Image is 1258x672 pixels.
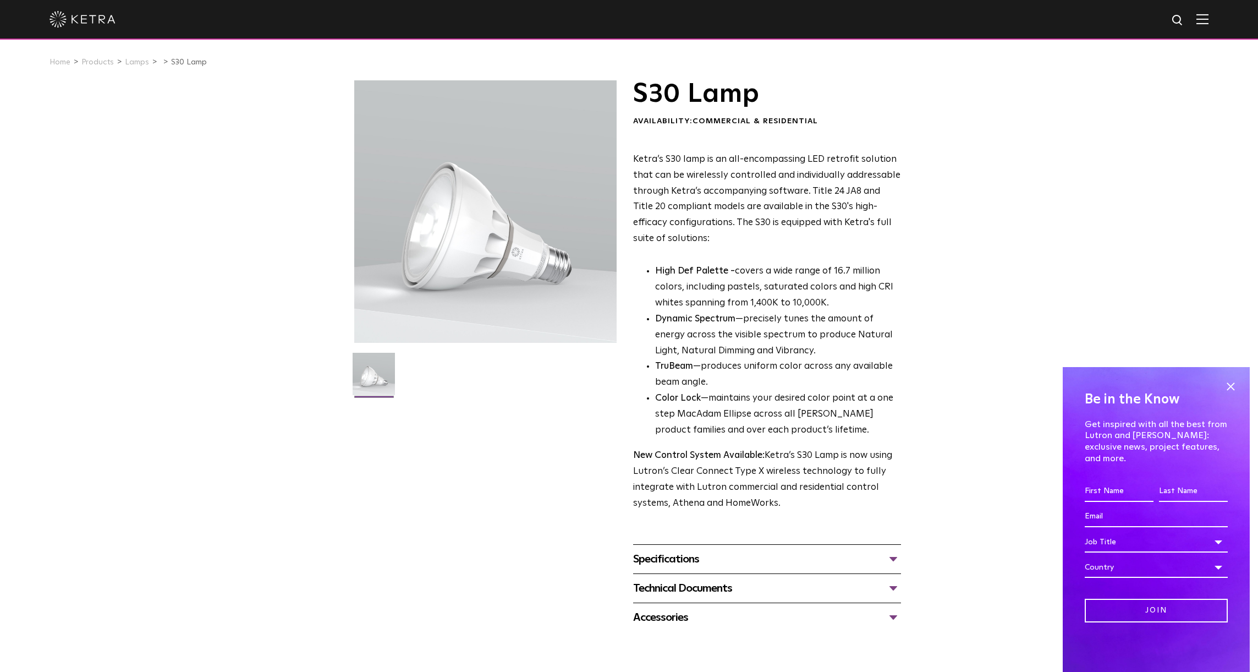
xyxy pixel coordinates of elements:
strong: High Def Palette - [655,266,735,276]
span: Commercial & Residential [693,117,818,125]
div: Country [1085,557,1228,578]
li: —maintains your desired color point at a one step MacAdam Ellipse across all [PERSON_NAME] produc... [655,391,901,439]
input: First Name [1085,481,1153,502]
div: Technical Documents [633,580,901,597]
a: Lamps [125,58,149,66]
img: search icon [1171,14,1185,28]
a: S30 Lamp [171,58,207,66]
li: —produces uniform color across any available beam angle. [655,359,901,391]
p: Ketra’s S30 Lamp is now using Lutron’s Clear Connect Type X wireless technology to fully integrat... [633,448,901,512]
a: Home [50,58,70,66]
li: —precisely tunes the amount of energy across the visible spectrum to produce Natural Light, Natur... [655,312,901,359]
img: S30-Lamp-Edison-2021-Web-Square [353,353,395,403]
div: Accessories [633,609,901,626]
input: Join [1085,599,1228,622]
div: Availability: [633,116,901,127]
div: Job Title [1085,532,1228,553]
a: Products [81,58,114,66]
strong: Color Lock [655,394,701,403]
h4: Be in the Know [1085,389,1228,410]
div: Specifications [633,550,901,568]
p: covers a wide range of 16.7 million colors, including pastels, saturated colors and high CRI whit... [655,264,901,312]
p: Get inspired with all the best from Lutron and [PERSON_NAME]: exclusive news, project features, a... [1085,419,1228,465]
h1: S30 Lamp [633,80,901,108]
strong: New Control System Available: [633,451,765,460]
input: Email [1085,506,1228,527]
input: Last Name [1159,481,1228,502]
span: Ketra’s S30 lamp is an all-encompassing LED retrofit solution that can be wirelessly controlled a... [633,155,900,243]
strong: Dynamic Spectrum [655,314,735,324]
strong: TruBeam [655,362,693,371]
img: Hamburger%20Nav.svg [1196,14,1208,24]
img: ketra-logo-2019-white [50,11,116,28]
